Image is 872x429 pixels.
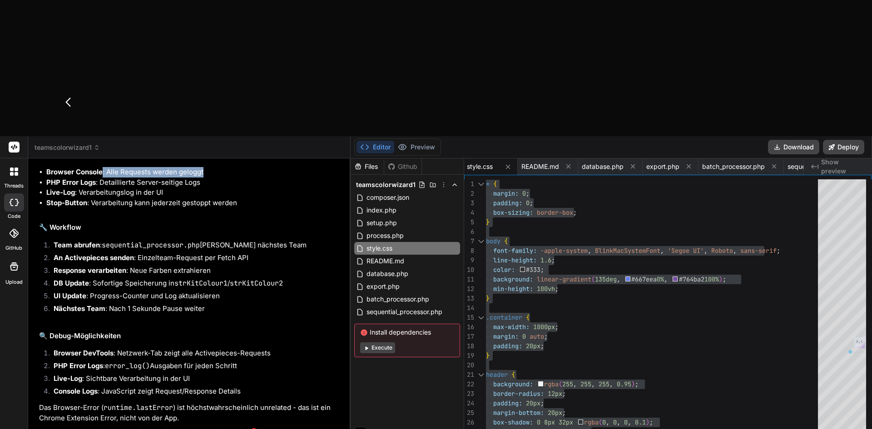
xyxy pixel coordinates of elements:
[46,187,342,198] li: : Verarbeitungslog in der UI
[624,418,628,426] span: 0
[464,341,474,351] div: 18
[635,418,646,426] span: 0.1
[351,162,384,171] div: Files
[366,230,405,241] span: process.php
[464,322,474,332] div: 16
[719,275,723,283] span: )
[464,256,474,265] div: 9
[493,418,533,426] span: box-shadow:
[54,349,114,357] strong: Browser DevTools
[54,241,100,249] strong: Team abrufen
[526,189,530,197] span: ;
[356,180,416,189] span: teamscolorwizard1
[357,141,394,153] button: Editor
[105,361,150,370] code: error_log()
[394,141,439,153] button: Preview
[4,182,24,190] label: threads
[360,342,395,353] button: Execute
[464,332,474,341] div: 17
[493,285,533,293] span: min-height:
[39,222,342,233] h2: 🔧 Workflow
[464,179,474,189] div: 1
[574,380,577,388] span: ,
[777,247,780,255] span: ;
[366,256,405,266] span: README.md
[650,418,654,426] span: ;
[537,275,591,283] span: linear-gradient
[544,332,548,340] span: ;
[537,418,540,426] span: 0
[540,399,544,407] span: ;
[551,256,555,264] span: ;
[646,162,679,171] span: export.php
[464,275,474,284] div: 11
[366,268,409,279] span: database.php
[548,409,562,417] span: 20px
[493,180,497,188] span: {
[475,313,487,322] div: Click to collapse the range.
[493,199,522,207] span: padding:
[606,418,610,426] span: ,
[486,313,522,321] span: .container
[493,208,533,217] span: box-sizing:
[526,399,540,407] span: 20px
[46,198,87,207] strong: Stop-Button
[740,247,777,255] span: sans-serif
[493,390,544,398] span: border-radius:
[54,253,134,262] strong: An Activepieces senden
[493,256,537,264] span: line-height:
[464,418,474,427] div: 26
[464,380,474,389] div: 22
[530,199,533,207] span: ;
[704,275,719,283] span: 100%
[493,323,530,331] span: max-width:
[384,162,421,171] div: Github
[591,275,595,283] span: (
[486,237,500,245] span: body
[493,189,519,197] span: margin:
[548,390,562,398] span: 12px
[530,332,544,340] span: auto
[595,247,660,255] span: BlinkMacSystemFont
[592,380,595,388] span: ,
[493,342,522,350] span: padding:
[102,241,200,250] code: sequential_processor.php
[5,278,23,286] label: Upload
[657,275,664,283] span: 0%
[366,192,410,203] span: composer.json
[54,304,105,313] strong: Nächstes Team
[475,179,487,189] div: Click to collapse the range.
[628,418,632,426] span: ,
[464,198,474,208] div: 3
[559,380,563,388] span: (
[504,237,508,245] span: {
[486,370,508,379] span: header
[595,275,617,283] span: 135deg
[46,361,342,374] li: : Ausgaben für jeden Schritt
[46,178,342,188] li: : Detaillierte Server-seitige Logs
[464,189,474,198] div: 2
[5,244,22,252] label: GitHub
[768,140,819,154] button: Download
[588,247,591,255] span: ,
[46,304,342,316] li: : Nach 1 Sekunde Pause weiter
[230,279,283,288] code: strKitColour2
[464,227,474,237] div: 6
[46,198,342,208] li: : Verarbeitung kann jederzeit gestoppt werden
[174,279,228,288] code: strKitColour1
[679,275,704,283] span: #764ba2
[54,387,98,395] strong: Console Logs
[486,294,490,302] span: }
[603,418,606,426] span: 0
[617,418,621,426] span: ,
[464,408,474,418] div: 25
[632,275,657,283] span: #667eea
[511,370,515,379] span: {
[555,323,559,331] span: ;
[464,284,474,294] div: 12
[464,303,474,313] div: 14
[823,140,864,154] button: Deploy
[464,265,474,275] div: 10
[46,168,103,176] strong: Browser Console
[486,218,490,226] span: }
